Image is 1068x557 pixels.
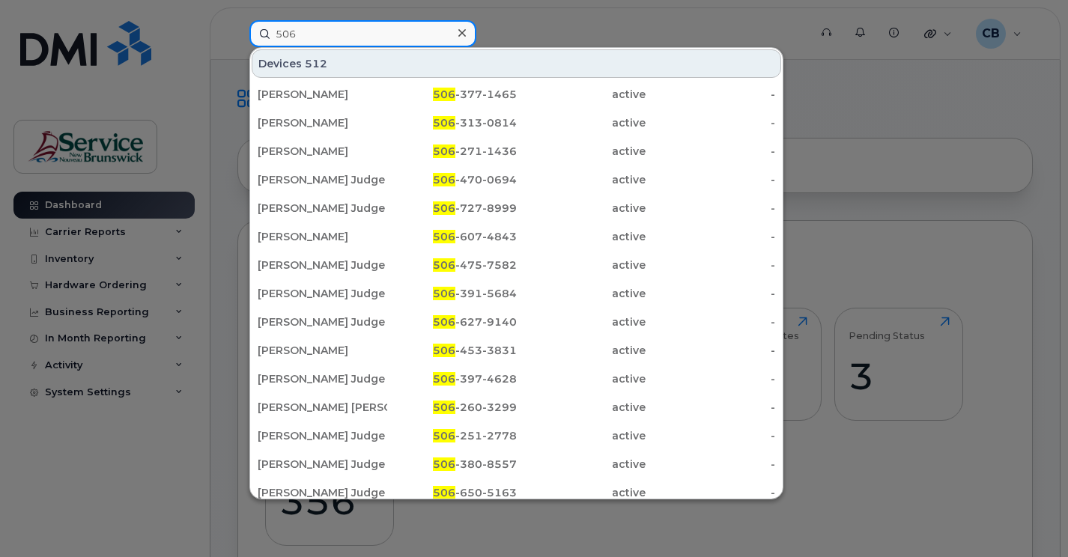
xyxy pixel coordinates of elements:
[433,457,455,471] span: 506
[252,280,781,307] a: [PERSON_NAME] Judge506-391-5684active-
[258,115,387,130] div: [PERSON_NAME]
[646,144,775,159] div: -
[646,314,775,329] div: -
[252,365,781,392] a: [PERSON_NAME] Judge506-397-4628active-
[433,429,455,442] span: 506
[646,428,775,443] div: -
[258,87,387,102] div: [PERSON_NAME]
[517,371,646,386] div: active
[387,87,517,102] div: -377-1465
[387,172,517,187] div: -470-0694
[258,172,387,187] div: [PERSON_NAME] Judge
[387,229,517,244] div: -607-4843
[258,457,387,472] div: [PERSON_NAME] Judge
[517,457,646,472] div: active
[433,173,455,186] span: 506
[387,457,517,472] div: -380-8557
[646,400,775,415] div: -
[252,109,781,136] a: [PERSON_NAME]506-313-0814active-
[387,428,517,443] div: -251-2778
[646,371,775,386] div: -
[646,258,775,273] div: -
[387,343,517,358] div: -453-3831
[252,166,781,193] a: [PERSON_NAME] Judge506-470-0694active-
[517,314,646,329] div: active
[433,486,455,499] span: 506
[387,258,517,273] div: -475-7582
[433,315,455,329] span: 506
[517,428,646,443] div: active
[646,87,775,102] div: -
[258,144,387,159] div: [PERSON_NAME]
[517,258,646,273] div: active
[646,457,775,472] div: -
[252,252,781,278] a: [PERSON_NAME] Judge506-475-7582active-
[517,201,646,216] div: active
[517,144,646,159] div: active
[433,401,455,414] span: 506
[258,258,387,273] div: [PERSON_NAME] Judge
[305,56,327,71] span: 512
[252,138,781,165] a: [PERSON_NAME]506-271-1436active-
[646,286,775,301] div: -
[387,286,517,301] div: -391-5684
[517,286,646,301] div: active
[646,343,775,358] div: -
[252,49,781,78] div: Devices
[433,230,455,243] span: 506
[387,371,517,386] div: -397-4628
[252,394,781,421] a: [PERSON_NAME] [PERSON_NAME]506-260-3299active-
[387,201,517,216] div: -727-8999
[433,116,455,130] span: 506
[258,371,387,386] div: [PERSON_NAME] Judge
[252,337,781,364] a: [PERSON_NAME]506-453-3831active-
[258,286,387,301] div: [PERSON_NAME] Judge
[387,400,517,415] div: -260-3299
[517,172,646,187] div: active
[387,485,517,500] div: -650-5163
[433,372,455,386] span: 506
[252,195,781,222] a: [PERSON_NAME] Judge506-727-8999active-
[433,201,455,215] span: 506
[258,428,387,443] div: [PERSON_NAME] Judge
[252,451,781,478] a: [PERSON_NAME] Judge506-380-8557active-
[433,144,455,158] span: 506
[517,343,646,358] div: active
[387,115,517,130] div: -313-0814
[258,314,387,329] div: [PERSON_NAME] Judge
[252,479,781,506] a: [PERSON_NAME] Judge506-650-5163active-
[517,229,646,244] div: active
[387,314,517,329] div: -627-9140
[646,172,775,187] div: -
[258,485,387,500] div: [PERSON_NAME] Judge
[433,287,455,300] span: 506
[517,87,646,102] div: active
[517,485,646,500] div: active
[252,308,781,335] a: [PERSON_NAME] Judge506-627-9140active-
[433,88,455,101] span: 506
[258,201,387,216] div: [PERSON_NAME] Judge
[517,115,646,130] div: active
[258,400,387,415] div: [PERSON_NAME] [PERSON_NAME]
[252,81,781,108] a: [PERSON_NAME]506-377-1465active-
[252,223,781,250] a: [PERSON_NAME]506-607-4843active-
[252,422,781,449] a: [PERSON_NAME] Judge506-251-2778active-
[646,115,775,130] div: -
[258,343,387,358] div: [PERSON_NAME]
[433,258,455,272] span: 506
[387,144,517,159] div: -271-1436
[646,485,775,500] div: -
[646,201,775,216] div: -
[433,344,455,357] span: 506
[258,229,387,244] div: [PERSON_NAME]
[517,400,646,415] div: active
[646,229,775,244] div: -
